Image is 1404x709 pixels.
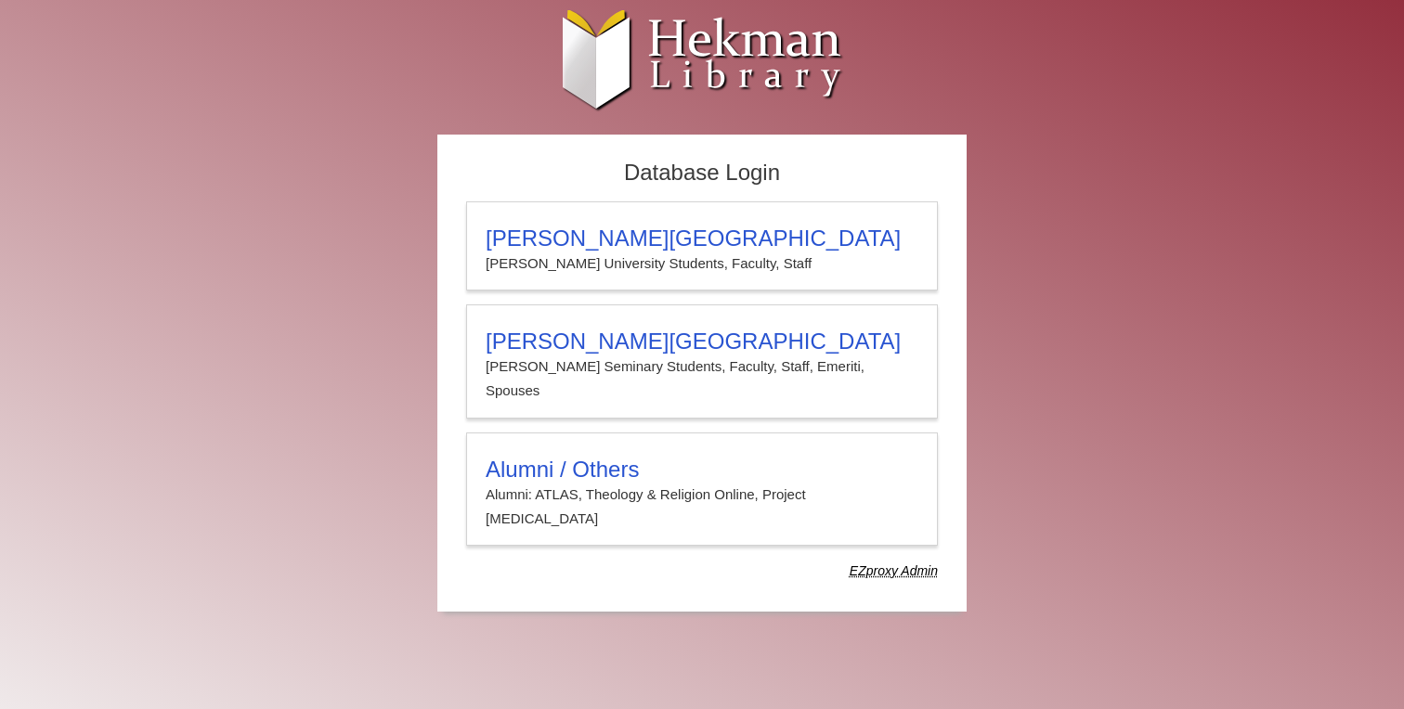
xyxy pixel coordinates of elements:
[486,457,918,532] summary: Alumni / OthersAlumni: ATLAS, Theology & Religion Online, Project [MEDICAL_DATA]
[486,226,918,251] h3: [PERSON_NAME][GEOGRAPHIC_DATA]
[850,563,938,578] dfn: Use Alumni login
[486,329,918,354] h3: [PERSON_NAME][GEOGRAPHIC_DATA]
[457,154,947,192] h2: Database Login
[466,304,938,419] a: [PERSON_NAME][GEOGRAPHIC_DATA][PERSON_NAME] Seminary Students, Faculty, Staff, Emeriti, Spouses
[466,201,938,290] a: [PERSON_NAME][GEOGRAPHIC_DATA][PERSON_NAME] University Students, Faculty, Staff
[486,354,918,404] p: [PERSON_NAME] Seminary Students, Faculty, Staff, Emeriti, Spouses
[486,457,918,483] h3: Alumni / Others
[486,483,918,532] p: Alumni: ATLAS, Theology & Religion Online, Project [MEDICAL_DATA]
[486,251,918,276] p: [PERSON_NAME] University Students, Faculty, Staff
